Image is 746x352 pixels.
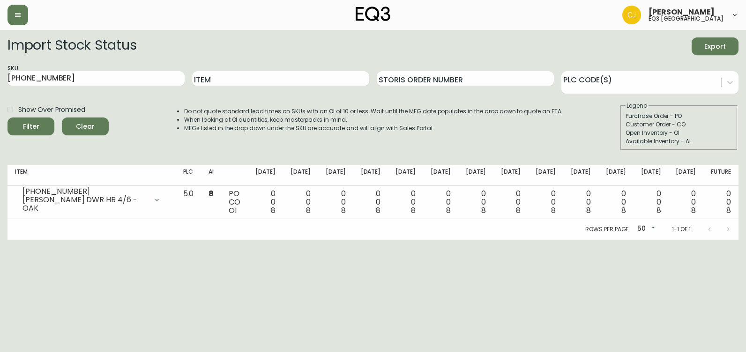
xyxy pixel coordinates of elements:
div: 0 0 [711,190,731,215]
img: 7836c8950ad67d536e8437018b5c2533 [622,6,641,24]
div: 0 0 [255,190,276,215]
span: Show Over Promised [18,105,85,115]
th: Future [703,165,739,186]
span: 8 [341,205,346,216]
span: 8 [691,205,696,216]
td: 5.0 [176,186,201,219]
div: 0 0 [536,190,556,215]
button: Filter [7,117,54,135]
th: Item [7,165,176,186]
h2: Import Stock Status [7,37,136,55]
div: Customer Order - CO [626,120,732,129]
span: 8 [656,205,661,216]
div: [PERSON_NAME] DWR HB 4/6 - OAK [22,196,148,213]
div: Purchase Order - PO [626,112,732,120]
th: [DATE] [283,165,318,186]
th: [DATE] [423,165,458,186]
th: [DATE] [493,165,529,186]
span: 8 [586,205,591,216]
img: logo [356,7,390,22]
span: 8 [209,188,214,199]
div: [PHONE_NUMBER][PERSON_NAME] DWR HB 4/6 - OAK [15,190,168,210]
span: 8 [481,205,486,216]
th: [DATE] [563,165,598,186]
div: Filter [23,121,39,132]
div: PO CO [229,190,240,215]
span: [PERSON_NAME] [649,8,715,16]
th: [DATE] [353,165,388,186]
span: 8 [621,205,626,216]
span: 8 [306,205,311,216]
span: 8 [516,205,521,216]
span: OI [229,205,237,216]
span: Export [699,41,731,52]
span: 8 [271,205,276,216]
legend: Legend [626,102,649,110]
div: 0 0 [326,190,346,215]
span: 8 [411,205,416,216]
h5: eq3 [GEOGRAPHIC_DATA] [649,16,724,22]
th: [DATE] [458,165,493,186]
div: Open Inventory - OI [626,129,732,137]
th: [DATE] [248,165,283,186]
div: 0 0 [641,190,661,215]
span: 8 [726,205,731,216]
th: AI [201,165,221,186]
button: Export [692,37,739,55]
span: 8 [446,205,451,216]
div: [PHONE_NUMBER] [22,187,148,196]
li: MFGs listed in the drop down under the SKU are accurate and will align with Sales Portal. [184,124,563,132]
span: Clear [69,121,101,132]
li: Do not quote standard lead times on SKUs with an OI of 10 or less. Wait until the MFG date popula... [184,107,563,116]
div: 0 0 [606,190,626,215]
th: [DATE] [318,165,353,186]
div: Available Inventory - AI [626,137,732,146]
th: [DATE] [598,165,634,186]
div: 0 0 [676,190,696,215]
button: Clear [62,117,109,135]
div: 0 0 [571,190,591,215]
th: PLC [176,165,201,186]
th: [DATE] [634,165,669,186]
div: 0 0 [501,190,521,215]
div: 0 0 [466,190,486,215]
th: [DATE] [388,165,423,186]
div: 0 0 [431,190,451,215]
div: 0 0 [395,190,416,215]
p: 1-1 of 1 [672,225,691,234]
p: Rows per page: [585,225,630,234]
span: 8 [376,205,380,216]
span: 8 [551,205,556,216]
li: When looking at OI quantities, keep masterpacks in mind. [184,116,563,124]
div: 0 0 [291,190,311,215]
th: [DATE] [668,165,703,186]
div: 50 [634,221,657,237]
th: [DATE] [528,165,563,186]
div: 0 0 [361,190,381,215]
